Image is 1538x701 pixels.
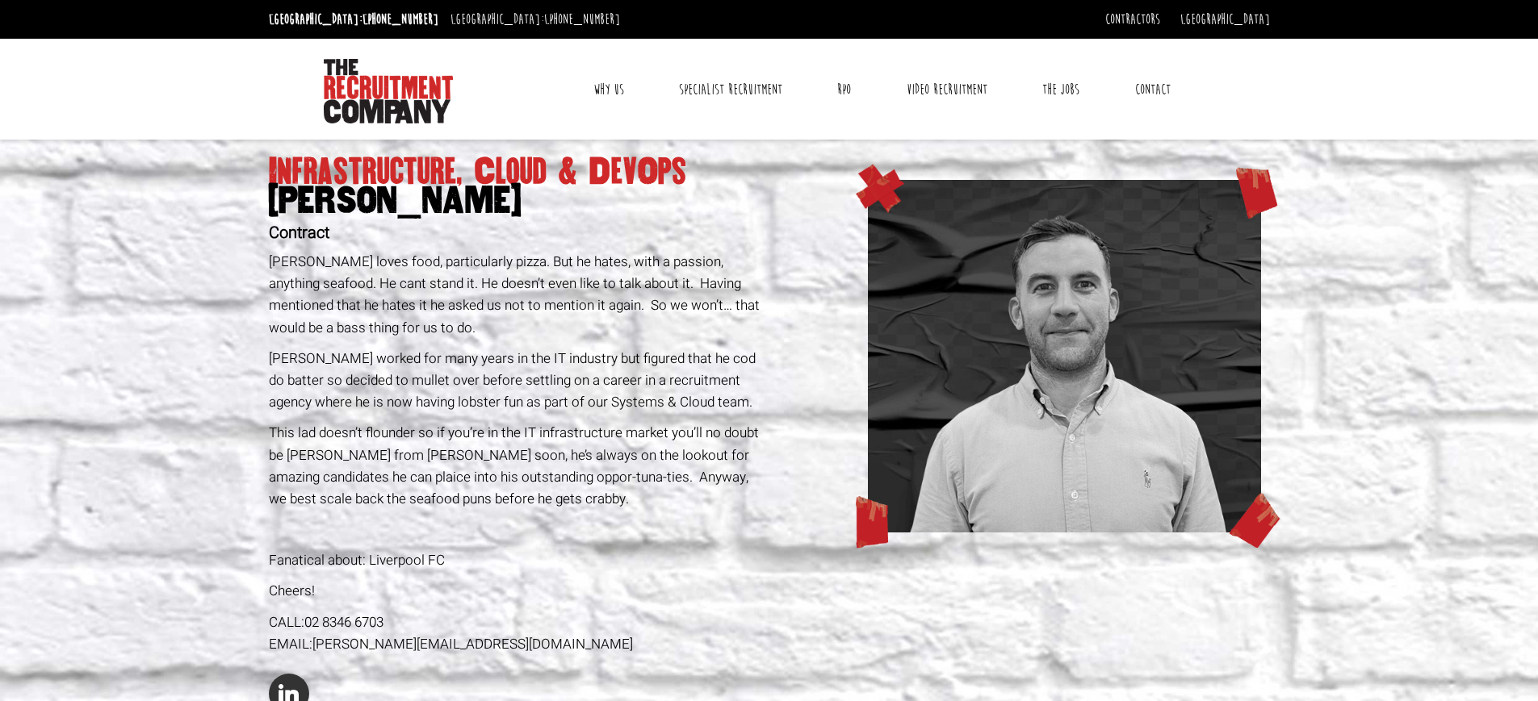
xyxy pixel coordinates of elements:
[269,633,764,655] div: EMAIL:
[1105,10,1160,28] a: Contractors
[269,580,764,602] p: Cheers!
[269,186,764,215] span: [PERSON_NAME]
[446,6,624,32] li: [GEOGRAPHIC_DATA]:
[269,224,764,242] h2: Contract
[544,10,620,28] a: [PHONE_NUMBER]
[895,69,999,110] a: Video Recruitment
[1030,69,1092,110] a: The Jobs
[362,10,438,28] a: [PHONE_NUMBER]
[312,634,633,654] a: [PERSON_NAME][EMAIL_ADDRESS][DOMAIN_NAME]
[825,69,863,110] a: RPO
[1180,10,1270,28] a: [GEOGRAPHIC_DATA]
[581,69,636,110] a: Why Us
[868,180,1262,532] img: web_adam.png
[324,59,453,123] img: The Recruitment Company
[269,251,764,339] p: [PERSON_NAME] loves food, particularly pizza. But he hates, with a passion, anything seafood. He ...
[269,611,764,633] div: CALL:
[265,6,442,32] li: [GEOGRAPHIC_DATA]:
[269,157,764,215] h1: Infrastructure, Cloud & DevOps
[269,348,764,414] p: [PERSON_NAME] worked for many years in the IT industry but figured that he cod do batter so decid...
[667,69,794,110] a: Specialist Recruitment
[1123,69,1183,110] a: Contact
[269,422,764,510] p: This lad doesn’t flounder so if you’re in the IT infrastructure market you’ll no doubt be [PERSON...
[304,612,383,632] a: 02 8346 6703
[269,549,764,571] p: Fanatical about: Liverpool FC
